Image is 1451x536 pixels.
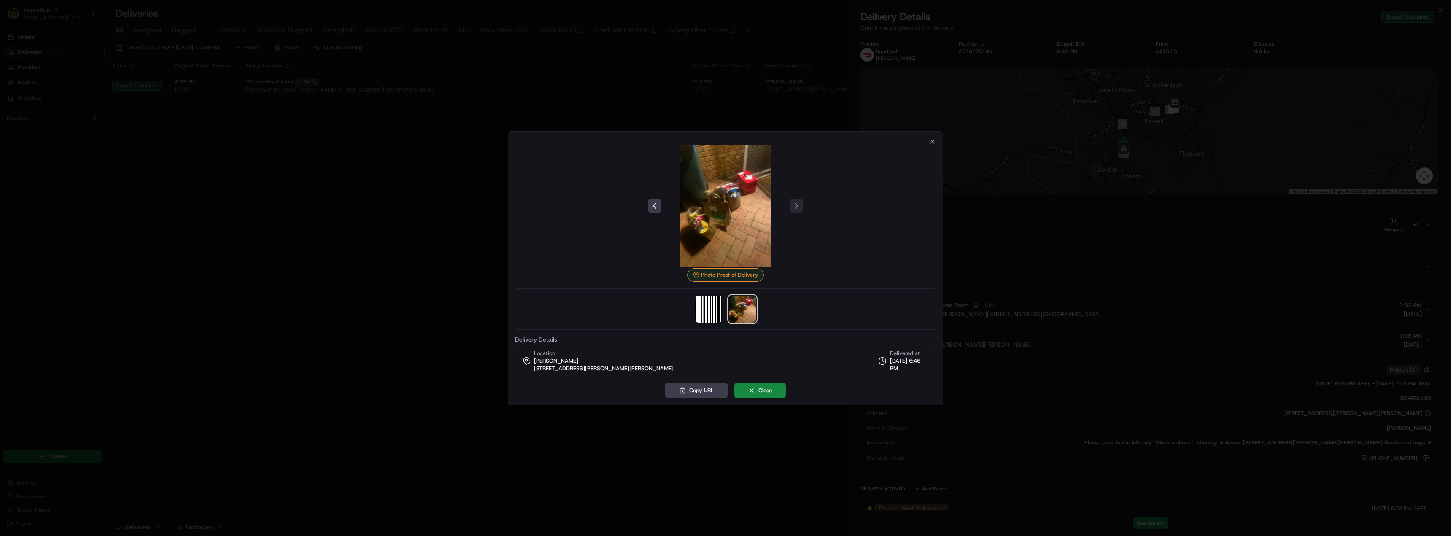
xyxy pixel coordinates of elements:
[687,268,764,282] div: Photo Proof of Delivery
[665,383,728,398] button: Copy URL
[890,357,929,372] span: [DATE] 6:46 PM
[534,350,555,357] span: Location
[665,145,786,267] img: photo_proof_of_delivery image
[729,296,756,323] img: photo_proof_of_delivery image
[734,383,786,398] button: Close
[890,350,929,357] span: Delivered at
[534,365,674,372] span: [STREET_ADDRESS][PERSON_NAME][PERSON_NAME]
[515,337,936,342] label: Delivery Details
[695,296,722,323] img: barcode_scan_on_pickup image
[534,357,578,365] span: [PERSON_NAME]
